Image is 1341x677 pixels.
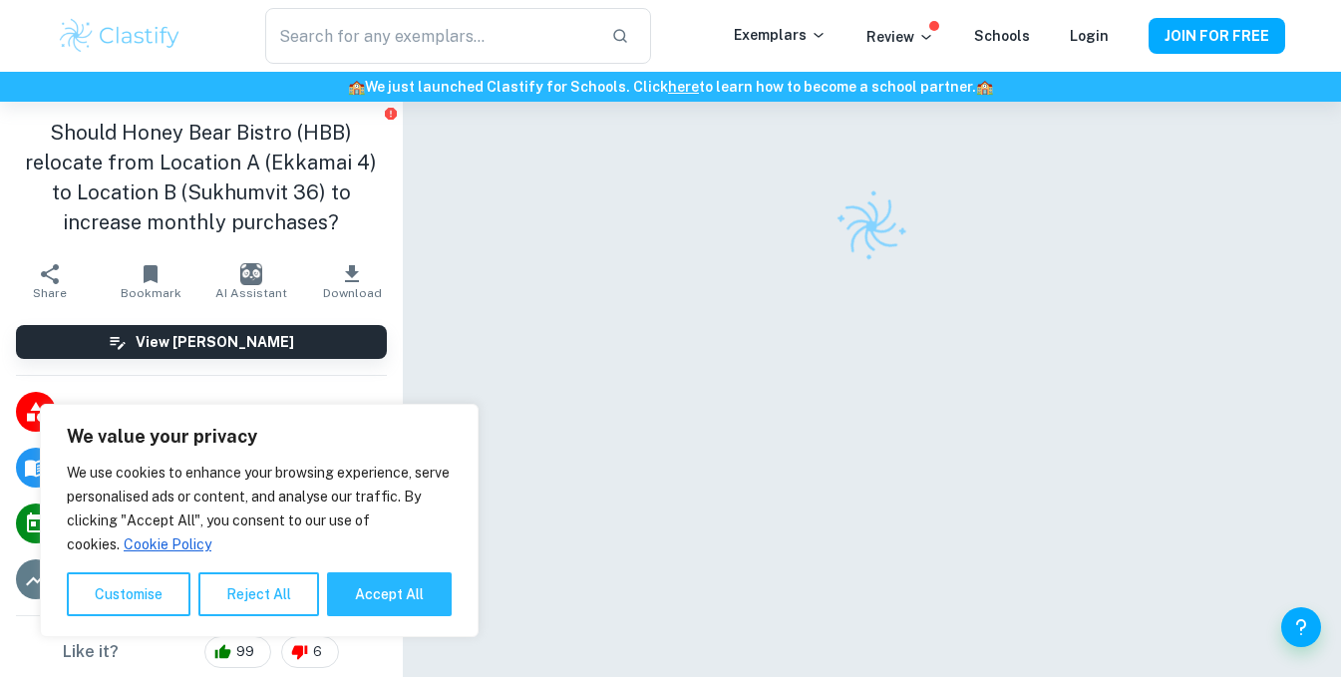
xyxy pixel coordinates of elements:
[668,79,699,95] a: here
[976,79,993,95] span: 🏫
[57,16,183,56] img: Clastify logo
[265,8,594,64] input: Search for any exemplars...
[16,325,387,359] button: View [PERSON_NAME]
[1149,18,1285,54] button: JOIN FOR FREE
[866,26,934,48] p: Review
[215,286,287,300] span: AI Assistant
[121,286,181,300] span: Bookmark
[4,76,1337,98] h6: We just launched Clastify for Schools. Click to learn how to become a school partner.
[974,28,1030,44] a: Schools
[33,286,67,300] span: Share
[67,425,452,449] p: We value your privacy
[225,642,265,662] span: 99
[67,461,452,556] p: We use cookies to enhance your browsing experience, serve personalised ads or content, and analys...
[1070,28,1109,44] a: Login
[384,106,399,121] button: Report issue
[240,263,262,285] img: AI Assistant
[40,404,479,637] div: We value your privacy
[823,177,920,275] img: Clastify logo
[734,24,827,46] p: Exemplars
[67,572,190,616] button: Customise
[1281,607,1321,647] button: Help and Feedback
[123,535,212,553] a: Cookie Policy
[72,400,387,424] span: IA
[323,286,382,300] span: Download
[204,636,271,668] div: 99
[198,572,319,616] button: Reject All
[201,253,302,309] button: AI Assistant
[348,79,365,95] span: 🏫
[16,118,387,237] h1: Should Honey Bear Bistro (HBB) relocate from Location A (Ekkamai 4) to Location B (Sukhumvit 36) ...
[136,331,294,353] h6: View [PERSON_NAME]
[302,253,403,309] button: Download
[281,636,339,668] div: 6
[327,572,452,616] button: Accept All
[302,642,333,662] span: 6
[63,640,119,664] h6: Like it?
[101,253,201,309] button: Bookmark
